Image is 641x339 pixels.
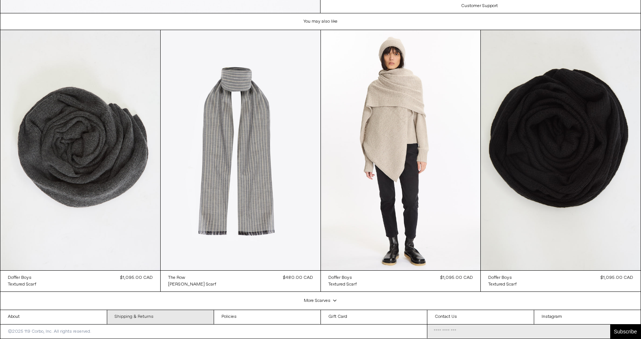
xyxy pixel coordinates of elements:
a: Textured Scarf [328,281,357,288]
p: ©2025 119 Corbo, Inc. All rights reserved. [0,325,99,339]
a: Instagram [534,310,641,324]
a: Policies [214,310,320,324]
div: $1,095.00 CAD [440,274,473,281]
img: Doffer Boys Textured Scarf [321,30,481,270]
a: The Row [168,274,216,281]
img: Textured Scarf [481,30,641,270]
img: The Row Guel Scarf [161,30,320,270]
div: $1,095.00 CAD [601,274,633,281]
div: Doffer Boys [8,275,32,281]
a: Gift Card [321,310,427,324]
a: Doffer Boys [8,274,36,281]
div: $1,095.00 CAD [120,274,153,281]
a: Shipping & Returns [107,310,214,324]
div: The Row [168,275,185,281]
a: Doffer Boys [328,274,357,281]
a: Contact Us [427,310,534,324]
div: More Scarves [0,292,641,310]
a: Textured Scarf [8,281,36,288]
div: Doffer Boys [488,275,512,281]
a: Doffer Boys [488,274,517,281]
div: Doffer Boys [328,275,352,281]
h1: You may also like [0,13,641,30]
div: $480.00 CAD [283,274,313,281]
img: Doffer Boys Textured Scarf [0,30,160,270]
a: About [0,310,107,324]
a: Textured Scarf [488,281,517,288]
h3: Customer Support [461,4,498,9]
a: [PERSON_NAME] Scarf [168,281,216,288]
button: Subscribe [610,325,641,339]
input: Email Address [427,325,610,339]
